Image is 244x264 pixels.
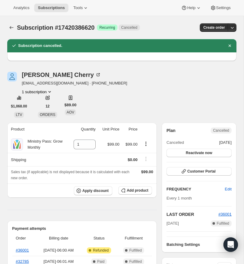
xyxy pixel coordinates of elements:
button: 12 [42,102,53,111]
button: Apply discount [74,186,112,195]
h2: Payment attempts [12,226,152,232]
button: Customer Portal [167,167,232,176]
span: $99.00 [107,142,120,147]
span: $1,068.00 [11,104,27,109]
button: $1,068.00 [7,102,31,111]
img: product img [11,138,23,150]
span: Fulfilled [129,259,142,264]
th: Price [121,123,140,136]
span: Billing date [38,235,79,241]
button: Create order [200,23,229,32]
span: [DATE] [219,140,232,146]
th: Order [12,232,37,245]
th: Shipping [7,153,68,166]
span: 12 [45,104,49,109]
button: Add [221,240,235,249]
h2: FREQUENCY [167,186,225,192]
span: Cancelled [213,128,229,133]
span: $89.00 [64,102,77,108]
span: Doug Cherry [7,72,17,81]
h6: Batching Settings [167,242,225,248]
a: #32785 [16,259,29,264]
span: Fulfillment [119,235,148,241]
span: Fulfilled [129,248,142,253]
span: Tools [73,5,83,10]
button: #36001 [219,211,232,217]
th: Quantity [68,123,97,136]
a: #36001 [219,212,232,216]
h2: Plan [167,127,176,134]
span: Fulfilled [217,221,229,226]
button: Subscriptions [34,4,68,12]
span: Reactivate now [186,150,212,155]
button: Help [177,4,205,12]
span: Paid [97,259,104,264]
span: [DATE] [167,220,179,226]
button: Settings [206,4,234,12]
span: Recurring [99,25,115,30]
small: Monthly [28,145,40,150]
th: Unit Price [97,123,121,136]
span: ORDERS [40,113,55,117]
span: Sales tax (if applicable) is not displayed because it is calculated with each new order. [11,170,130,180]
span: AOV [67,110,74,114]
span: Customer Portal [187,169,216,174]
button: Tools [70,4,92,12]
span: [DATE] · 06:00 AM [38,247,79,253]
span: Help [187,5,195,10]
span: $99.00 [141,170,153,174]
button: Dismiss notification [226,41,234,50]
span: Edit [225,186,232,192]
span: Add product [127,188,148,193]
a: #36001 [16,248,29,252]
h2: LAST ORDER [167,211,219,217]
h2: Subscription cancelled. [18,43,62,49]
span: Every 1 month [167,196,192,200]
span: Subscriptions [38,5,65,10]
button: Product actions [22,89,53,95]
span: Refunded [93,248,109,253]
span: Settings [216,5,231,10]
span: Create order [203,25,225,30]
span: $99.00 [126,142,138,147]
button: Edit [221,184,235,194]
div: Open Intercom Messenger [223,237,238,252]
div: Ministry Pass: Grow [23,138,63,150]
button: Add product [118,186,152,195]
button: Subscriptions [7,23,16,32]
span: Status [83,235,116,241]
button: Product actions [141,140,151,147]
th: Product [7,123,68,136]
span: Cancelled [167,140,184,146]
span: $0.00 [128,157,138,162]
span: Analytics [13,5,29,10]
button: Reactivate now [167,149,232,157]
button: Analytics [10,4,33,12]
span: Apply discount [82,188,109,193]
span: Subscription #17420386620 [17,24,94,31]
span: Cancelled [121,25,137,30]
button: Shipping actions [141,156,151,162]
span: [EMAIL_ADDRESS][DOMAIN_NAME] · [PHONE_NUMBER] [22,80,127,86]
div: [PERSON_NAME] Cherry [22,72,101,78]
span: LTV [16,113,22,117]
